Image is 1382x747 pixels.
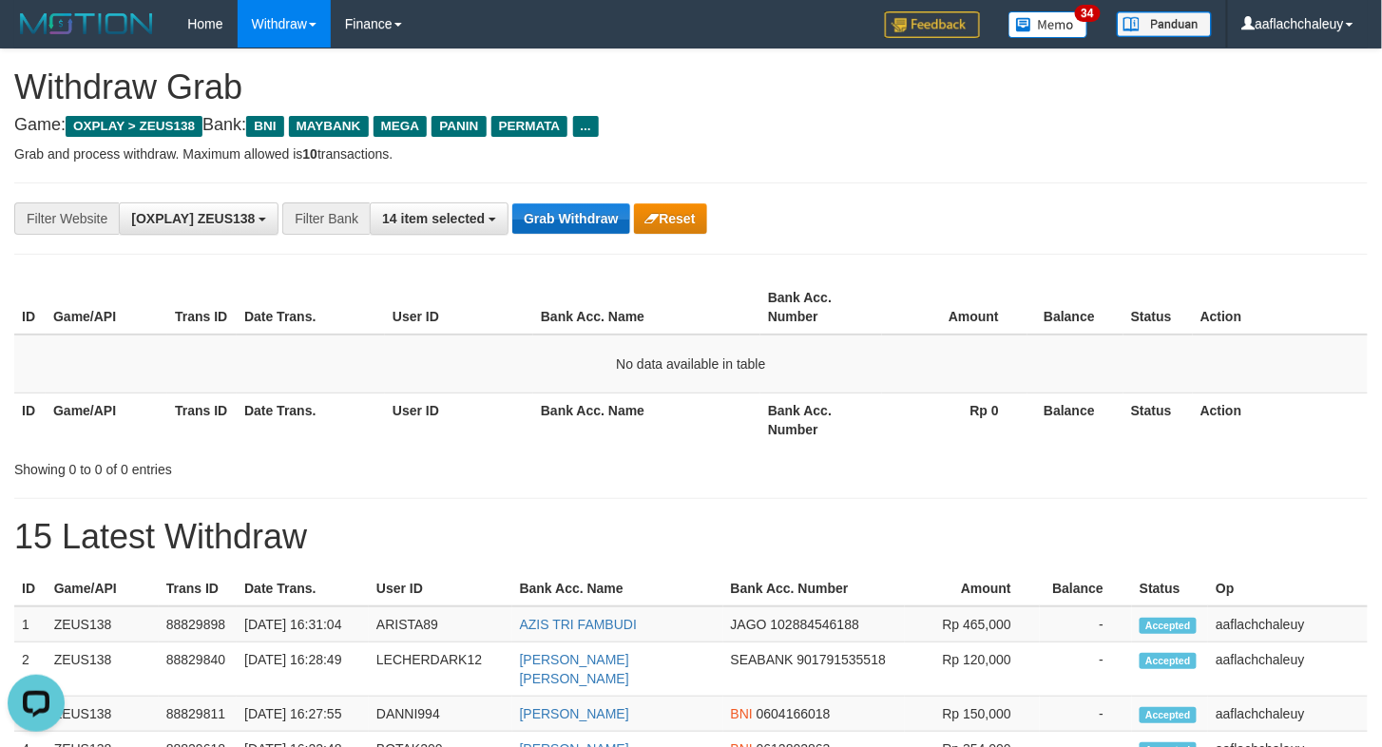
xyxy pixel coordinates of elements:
[369,606,512,642] td: ARISTA89
[797,652,886,667] span: Copy 901791535518 to clipboard
[159,642,237,697] td: 88829840
[1040,697,1132,732] td: -
[731,617,767,632] span: JAGO
[374,116,428,137] span: MEGA
[237,642,369,697] td: [DATE] 16:28:49
[47,697,159,732] td: ZEUS138
[1040,642,1132,697] td: -
[905,571,1040,606] th: Amount
[237,280,385,335] th: Date Trans.
[246,116,283,137] span: BNI
[369,571,512,606] th: User ID
[491,116,568,137] span: PERMATA
[512,203,629,234] button: Grab Withdraw
[512,571,723,606] th: Bank Acc. Name
[1208,697,1368,732] td: aaflachchaleuy
[8,8,65,65] button: Open LiveChat chat widget
[14,393,46,447] th: ID
[46,393,167,447] th: Game/API
[520,652,629,686] a: [PERSON_NAME] [PERSON_NAME]
[289,116,369,137] span: MAYBANK
[885,11,980,38] img: Feedback.jpg
[14,144,1368,163] p: Grab and process withdraw. Maximum allowed is transactions.
[1123,280,1193,335] th: Status
[237,697,369,732] td: [DATE] 16:27:55
[1140,707,1197,723] span: Accepted
[14,606,47,642] td: 1
[14,571,47,606] th: ID
[1208,606,1368,642] td: aaflachchaleuy
[1193,280,1368,335] th: Action
[47,642,159,697] td: ZEUS138
[131,211,255,226] span: [OXPLAY] ZEUS138
[760,393,882,447] th: Bank Acc. Number
[385,393,533,447] th: User ID
[432,116,486,137] span: PANIN
[282,202,370,235] div: Filter Bank
[1140,653,1197,669] span: Accepted
[1075,5,1101,22] span: 34
[119,202,278,235] button: [OXPLAY] ZEUS138
[533,393,760,447] th: Bank Acc. Name
[1040,606,1132,642] td: -
[14,10,159,38] img: MOTION_logo.png
[757,706,831,721] span: Copy 0604166018 to clipboard
[1040,571,1132,606] th: Balance
[47,606,159,642] td: ZEUS138
[14,116,1368,135] h4: Game: Bank:
[1117,11,1212,37] img: panduan.png
[533,280,760,335] th: Bank Acc. Name
[159,697,237,732] td: 88829811
[14,335,1368,393] td: No data available in table
[159,571,237,606] th: Trans ID
[905,606,1040,642] td: Rp 465,000
[167,280,237,335] th: Trans ID
[723,571,906,606] th: Bank Acc. Number
[1123,393,1193,447] th: Status
[167,393,237,447] th: Trans ID
[1132,571,1208,606] th: Status
[14,68,1368,106] h1: Withdraw Grab
[1140,618,1197,634] span: Accepted
[1008,11,1088,38] img: Button%20Memo.svg
[1027,393,1123,447] th: Balance
[1193,393,1368,447] th: Action
[760,280,882,335] th: Bank Acc. Number
[14,518,1368,556] h1: 15 Latest Withdraw
[46,280,167,335] th: Game/API
[905,697,1040,732] td: Rp 150,000
[302,146,317,162] strong: 10
[573,116,599,137] span: ...
[905,642,1040,697] td: Rp 120,000
[237,571,369,606] th: Date Trans.
[731,652,794,667] span: SEABANK
[731,706,753,721] span: BNI
[520,706,629,721] a: [PERSON_NAME]
[369,697,512,732] td: DANNI994
[882,280,1027,335] th: Amount
[1027,280,1123,335] th: Balance
[14,202,119,235] div: Filter Website
[882,393,1027,447] th: Rp 0
[1208,642,1368,697] td: aaflachchaleuy
[237,606,369,642] td: [DATE] 16:31:04
[385,280,533,335] th: User ID
[634,203,707,234] button: Reset
[14,280,46,335] th: ID
[520,617,637,632] a: AZIS TRI FAMBUDI
[1208,571,1368,606] th: Op
[369,642,512,697] td: LECHERDARK12
[382,211,485,226] span: 14 item selected
[14,642,47,697] td: 2
[47,571,159,606] th: Game/API
[370,202,509,235] button: 14 item selected
[159,606,237,642] td: 88829898
[14,452,562,479] div: Showing 0 to 0 of 0 entries
[66,116,202,137] span: OXPLAY > ZEUS138
[771,617,859,632] span: Copy 102884546188 to clipboard
[237,393,385,447] th: Date Trans.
